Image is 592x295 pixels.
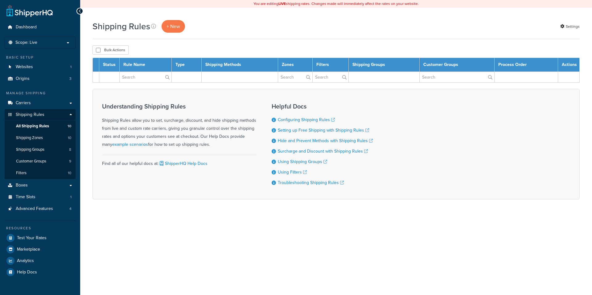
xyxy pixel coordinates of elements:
li: Origins [5,73,76,84]
input: Search [120,72,171,82]
span: 10 [68,170,71,176]
a: + New [162,20,185,33]
th: Customer Groups [420,58,495,72]
span: Scope: Live [15,40,37,45]
a: Settings [560,22,580,31]
th: Zones [278,58,313,72]
span: Test Your Rates [17,236,47,241]
a: Boxes [5,180,76,191]
a: Shipping Rules [5,109,76,121]
li: Time Slots [5,191,76,203]
th: Filters [313,58,348,72]
li: Websites [5,61,76,73]
span: Customer Groups [16,159,46,164]
li: Customer Groups [5,156,76,167]
span: Shipping Rules [16,112,44,117]
li: Filters [5,167,76,179]
a: Origins 3 [5,73,76,84]
span: 9 [69,159,71,164]
th: Type [171,58,201,72]
a: Dashboard [5,22,76,33]
li: Advanced Features [5,203,76,215]
a: ShipperHQ Home [6,5,53,17]
span: Advanced Features [16,206,53,211]
a: Troubleshooting Shipping Rules [278,179,344,186]
b: LIVE [278,1,286,6]
a: Test Your Rates [5,232,76,244]
a: Shipping Groups 8 [5,144,76,155]
span: 10 [68,124,71,129]
span: Analytics [17,258,34,264]
a: Filters 10 [5,167,76,179]
a: ShipperHQ Help Docs [158,160,208,167]
span: Origins [16,76,30,81]
input: Search [420,72,494,82]
h3: Understanding Shipping Rules [102,103,256,110]
h1: Shipping Rules [92,20,150,32]
a: Using Shipping Groups [278,158,327,165]
span: + New [166,23,180,30]
a: Configuring Shipping Rules [278,117,335,123]
th: Status [99,58,120,72]
button: Bulk Actions [92,45,129,55]
a: Help Docs [5,267,76,278]
li: All Shipping Rules [5,121,76,132]
th: Shipping Groups [348,58,420,72]
a: Marketplace [5,244,76,255]
div: Basic Setup [5,55,76,60]
input: Search [313,72,348,82]
span: Marketplace [17,247,40,252]
a: Hide and Prevent Methods with Shipping Rules [278,137,373,144]
span: Time Slots [16,195,35,200]
a: Setting up Free Shipping with Shipping Rules [278,127,369,133]
span: Dashboard [16,25,37,30]
span: Shipping Zones [16,135,43,141]
span: 8 [69,147,71,152]
a: Shipping Zones 10 [5,132,76,144]
a: Carriers [5,97,76,109]
span: Shipping Groups [16,147,44,152]
a: example scenarios [112,141,148,148]
span: 1 [70,64,72,70]
span: 3 [69,76,72,81]
span: 1 [70,195,72,200]
span: Websites [16,64,33,70]
span: Boxes [16,183,28,188]
span: 10 [68,135,71,141]
div: Shipping Rules allow you to set, surcharge, discount, and hide shipping methods from live and cus... [102,103,256,149]
li: Shipping Rules [5,109,76,179]
li: Shipping Groups [5,144,76,155]
a: Websites 1 [5,61,76,73]
a: Time Slots 1 [5,191,76,203]
span: All Shipping Rules [16,124,49,129]
li: Shipping Zones [5,132,76,144]
h3: Helpful Docs [272,103,373,110]
span: 4 [69,206,72,211]
a: Advanced Features 4 [5,203,76,215]
div: Find all of our helpful docs at: [102,155,256,168]
span: Filters [16,170,27,176]
th: Actions [558,58,580,72]
div: Manage Shipping [5,91,76,96]
span: Help Docs [17,270,37,275]
a: Using Filters [278,169,307,175]
a: All Shipping Rules 10 [5,121,76,132]
th: Shipping Methods [201,58,278,72]
a: Surcharge and Discount with Shipping Rules [278,148,368,154]
a: Analytics [5,255,76,266]
th: Rule Name [120,58,172,72]
span: Carriers [16,100,31,106]
input: Search [278,72,313,82]
div: Resources [5,226,76,231]
th: Process Order [495,58,558,72]
a: Customer Groups 9 [5,156,76,167]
